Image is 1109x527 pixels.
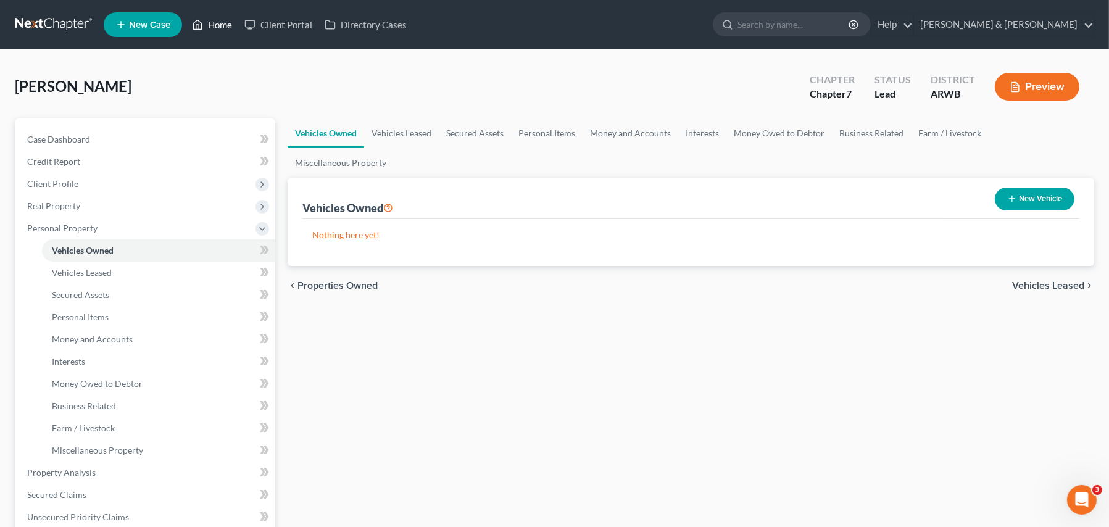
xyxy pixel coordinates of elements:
a: Secured Assets [42,284,275,306]
a: Help [871,14,913,36]
a: Client Portal [238,14,318,36]
i: chevron_right [1084,281,1094,291]
iframe: Intercom live chat [1067,485,1097,515]
div: Chapter [810,73,855,87]
button: Vehicles Leased chevron_right [1012,281,1094,291]
a: Vehicles Leased [364,118,439,148]
a: Personal Items [511,118,583,148]
span: Personal Items [52,312,109,322]
a: Directory Cases [318,14,413,36]
a: Business Related [832,118,911,148]
a: Interests [678,118,726,148]
span: Properties Owned [297,281,378,291]
a: Money and Accounts [583,118,678,148]
a: Personal Items [42,306,275,328]
a: Vehicles Owned [288,118,364,148]
a: Business Related [42,395,275,417]
span: Client Profile [27,178,78,189]
span: Credit Report [27,156,80,167]
a: Farm / Livestock [42,417,275,439]
a: Vehicles Leased [42,262,275,284]
p: Nothing here yet! [312,229,1070,241]
span: Vehicles Owned [52,245,114,255]
a: Miscellaneous Property [42,439,275,462]
span: Business Related [52,400,116,411]
a: Secured Assets [439,118,511,148]
span: Vehicles Leased [1012,281,1084,291]
span: Secured Assets [52,289,109,300]
a: Money and Accounts [42,328,275,351]
button: New Vehicle [995,188,1074,210]
a: Interests [42,351,275,373]
a: Money Owed to Debtor [726,118,832,148]
span: Real Property [27,201,80,211]
div: Status [874,73,911,87]
span: Farm / Livestock [52,423,115,433]
span: Miscellaneous Property [52,445,143,455]
a: Vehicles Owned [42,239,275,262]
a: Farm / Livestock [911,118,989,148]
span: Interests [52,356,85,367]
span: 3 [1092,485,1102,495]
span: Property Analysis [27,467,96,478]
a: Credit Report [17,151,275,173]
div: Chapter [810,87,855,101]
div: ARWB [931,87,975,101]
div: Lead [874,87,911,101]
a: Case Dashboard [17,128,275,151]
span: Personal Property [27,223,98,233]
span: [PERSON_NAME] [15,77,131,95]
span: 7 [846,88,852,99]
a: Secured Claims [17,484,275,506]
span: Unsecured Priority Claims [27,512,129,522]
div: Vehicles Owned [302,201,393,215]
span: Money and Accounts [52,334,133,344]
a: Miscellaneous Property [288,148,394,178]
input: Search by name... [737,13,850,36]
a: Home [186,14,238,36]
button: chevron_left Properties Owned [288,281,378,291]
i: chevron_left [288,281,297,291]
a: Property Analysis [17,462,275,484]
span: New Case [129,20,170,30]
button: Preview [995,73,1079,101]
span: Vehicles Leased [52,267,112,278]
a: [PERSON_NAME] & [PERSON_NAME] [914,14,1094,36]
span: Money Owed to Debtor [52,378,143,389]
div: District [931,73,975,87]
span: Case Dashboard [27,134,90,144]
a: Money Owed to Debtor [42,373,275,395]
span: Secured Claims [27,489,86,500]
